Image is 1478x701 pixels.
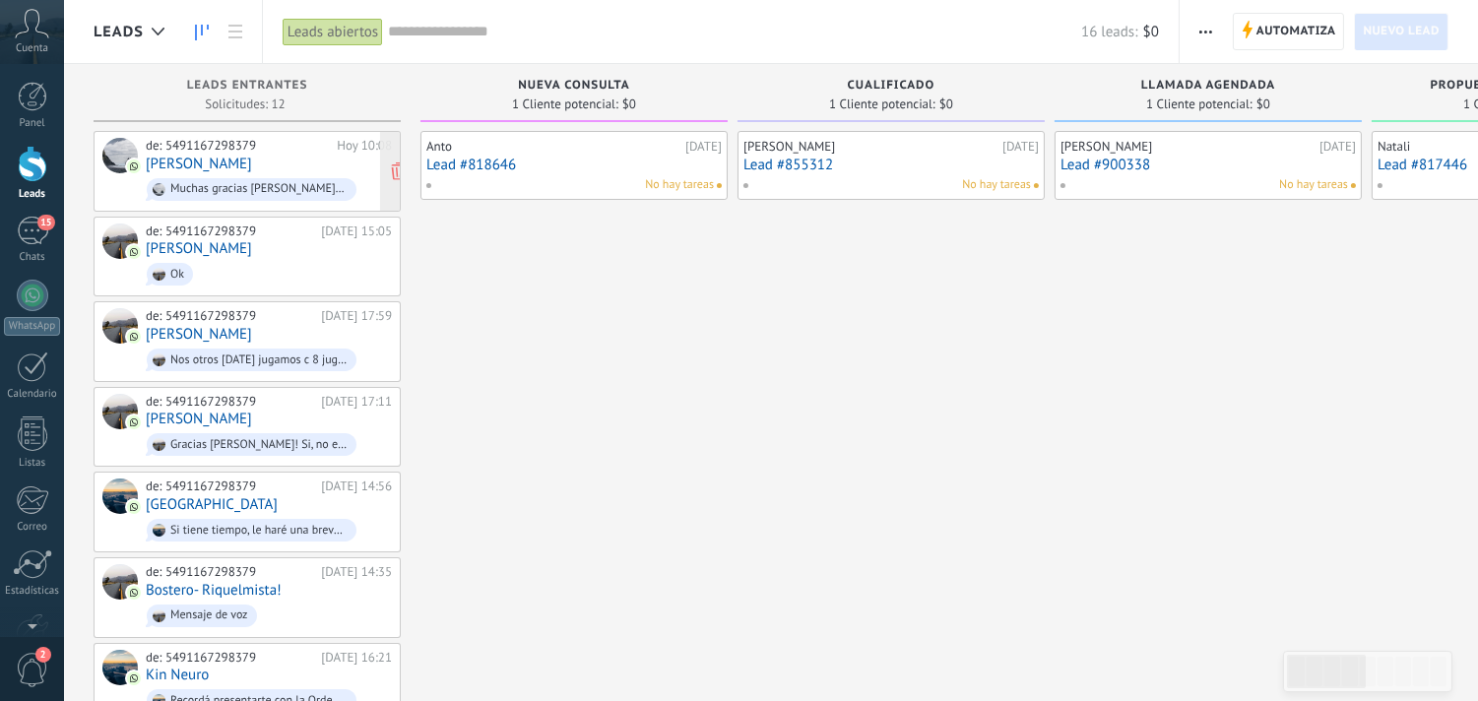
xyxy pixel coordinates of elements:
span: $0 [939,98,953,110]
span: No hay tareas [645,176,714,194]
a: [PERSON_NAME] [146,240,252,257]
img: com.amocrm.amocrmwa.svg [127,671,141,685]
a: Kin Neuro [146,667,209,683]
img: com.amocrm.amocrmwa.svg [127,415,141,429]
span: Automatiza [1256,14,1336,49]
span: Nuevo lead [1363,14,1440,49]
span: 1 Cliente potencial: [1146,98,1253,110]
div: Panel [4,117,61,130]
div: Chats [4,251,61,264]
span: Cuenta [16,42,48,55]
div: Si tiene tiempo, le haré una breve presentación. [170,524,348,538]
a: Leads [185,13,219,51]
div: Mensaje de voz [170,608,248,622]
div: [DATE] 15:05 [321,223,392,239]
div: [PERSON_NAME] [1060,139,1315,155]
span: No hay tareas [1279,176,1348,194]
span: 2 [35,647,51,663]
div: de: 5491167298379 [146,223,314,239]
div: Cualificado [747,79,1035,96]
div: [DATE] 14:56 [321,478,392,494]
div: de: 5491167298379 [146,308,314,324]
div: de: 5491167298379 [146,394,314,410]
div: Calendario [4,388,61,401]
div: Leads [4,188,61,201]
div: Estadísticas [4,585,61,598]
a: Automatiza [1233,13,1345,50]
div: Muchas gracias [PERSON_NAME]!!! Espero estes bien 😘 [170,182,348,196]
div: de: 5491167298379 [146,478,314,494]
a: Lead #818646 [426,157,722,173]
div: [DATE] 17:59 [321,308,392,324]
div: Listas [4,457,61,470]
div: Patricia [102,138,138,173]
span: Leads Entrantes [187,79,308,93]
div: Florencia [102,478,138,514]
div: [DATE] [1319,139,1356,155]
div: WhatsApp [4,317,60,336]
span: 1 Cliente potencial: [829,98,935,110]
div: Leads abiertos [283,18,383,46]
img: com.amocrm.amocrmwa.svg [127,586,141,600]
div: [DATE] 16:21 [321,650,392,666]
span: 16 leads: [1081,23,1137,41]
div: [DATE] 14:35 [321,564,392,580]
div: [DATE] [1002,139,1039,155]
div: Leads Entrantes [103,79,391,96]
div: [PERSON_NAME] [743,139,997,155]
span: No hay nada asignado [717,183,722,188]
div: Bostero- Riquelmista! [102,564,138,600]
span: 15 [37,215,54,230]
img: com.amocrm.amocrmwa.svg [127,500,141,514]
button: Más [1191,13,1220,50]
span: Cualificado [848,79,935,93]
div: de: 5491167298379 [146,650,314,666]
div: Nueva consulta [430,79,718,96]
div: Ok [170,268,184,282]
div: de: 5491167298379 [146,138,330,154]
div: Gracias [PERSON_NAME]! Si, no es fácil pero siempre va mejorando, ahora tuvo una [MEDICAL_DATA] p... [170,438,348,452]
img: com.amocrm.amocrmwa.svg [127,330,141,344]
span: Nueva consulta [518,79,629,93]
a: [PERSON_NAME] [146,326,252,343]
a: Lead #900338 [1060,157,1356,173]
span: Leads [94,23,144,41]
img: com.amocrm.amocrmwa.svg [127,245,141,259]
div: [DATE] 17:11 [321,394,392,410]
div: [DATE] [685,139,722,155]
div: Monti [102,394,138,429]
img: com.amocrm.amocrmwa.svg [127,159,141,173]
span: Solicitudes: 12 [205,98,285,110]
span: 1 Cliente potencial: [512,98,618,110]
a: [GEOGRAPHIC_DATA] [146,496,278,513]
a: [PERSON_NAME] [146,156,252,172]
span: Llamada agendada [1141,79,1275,93]
div: Hoy 10:08 [337,138,392,154]
span: $0 [622,98,636,110]
span: No hay tareas [962,176,1031,194]
a: Nuevo lead [1354,13,1448,50]
span: No hay nada asignado [1034,183,1039,188]
div: Francisco Toscano Quilon [102,223,138,259]
div: Anto [426,139,680,155]
span: $0 [1256,98,1270,110]
div: Llamada agendada [1064,79,1352,96]
div: Nos otros [DATE] jugamos c 8 jugadores del club. Bastsnte bien estamos. No trajimos a nadie. Es l... [170,353,348,367]
div: Fernando [102,308,138,344]
span: $0 [1143,23,1159,41]
div: de: 5491167298379 [146,564,314,580]
span: No hay nada asignado [1351,183,1356,188]
a: [PERSON_NAME] [146,411,252,427]
div: Correo [4,521,61,534]
a: Lead #855312 [743,157,1039,173]
div: Kin Neuro [102,650,138,685]
a: Bostero- Riquelmista! [146,582,282,599]
a: Lista [219,13,252,51]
